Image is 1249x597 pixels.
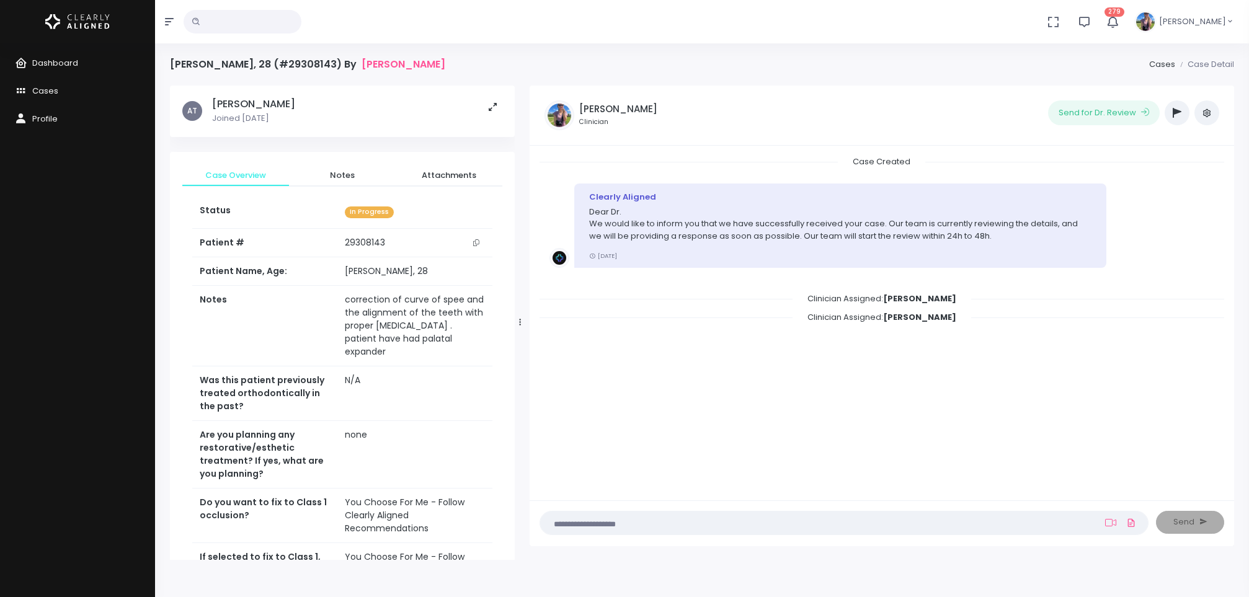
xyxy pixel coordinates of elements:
a: Add Loom Video [1103,518,1119,528]
td: correction of curve of spee and the alignment of the teeth with proper [MEDICAL_DATA] . patient h... [337,286,492,366]
div: scrollable content [540,156,1224,487]
span: 279 [1105,7,1124,17]
th: Notes [192,286,337,366]
a: Add Files [1124,511,1139,534]
p: Dear Dr. We would like to inform you that we have successfully received your case. Our team is cu... [589,206,1091,242]
th: Are you planning any restorative/esthetic treatment? If yes, what are you planning? [192,421,337,489]
div: scrollable content [170,86,515,560]
button: Send for Dr. Review [1048,100,1160,125]
span: Attachments [406,169,492,182]
li: Case Detail [1175,58,1234,71]
span: Cases [32,85,58,97]
th: Was this patient previously treated orthodontically in the past? [192,366,337,421]
span: Profile [32,113,58,125]
span: Clinician Assigned: [793,289,971,308]
span: Dashboard [32,57,78,69]
b: [PERSON_NAME] [883,311,956,323]
img: Logo Horizontal [45,9,110,35]
span: In Progress [345,206,394,218]
td: You Choose For Me - Follow Clearly Aligned Recommendations [337,489,492,543]
span: Case Created [838,152,925,171]
th: Do you want to fix to Class 1 occlusion? [192,489,337,543]
h5: [PERSON_NAME] [212,98,295,110]
span: Notes [299,169,386,182]
span: Case Overview [192,169,279,182]
small: [DATE] [589,252,617,260]
th: Patient Name, Age: [192,257,337,286]
b: [PERSON_NAME] [883,293,956,304]
h5: [PERSON_NAME] [579,104,657,115]
td: N/A [337,366,492,421]
p: Joined [DATE] [212,112,295,125]
span: AT [182,101,202,121]
span: Clinician Assigned: [793,307,971,327]
td: 29308143 [337,229,492,257]
th: Patient # [192,228,337,257]
small: Clinician [579,117,657,127]
img: Header Avatar [1134,11,1157,33]
span: [PERSON_NAME] [1159,15,1226,28]
a: Cases [1149,58,1175,70]
td: none [337,421,492,489]
div: Clearly Aligned [589,191,1091,203]
a: [PERSON_NAME] [362,58,445,70]
h4: [PERSON_NAME], 28 (#29308143) By [170,58,445,70]
th: Status [192,197,337,228]
td: [PERSON_NAME], 28 [337,257,492,286]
